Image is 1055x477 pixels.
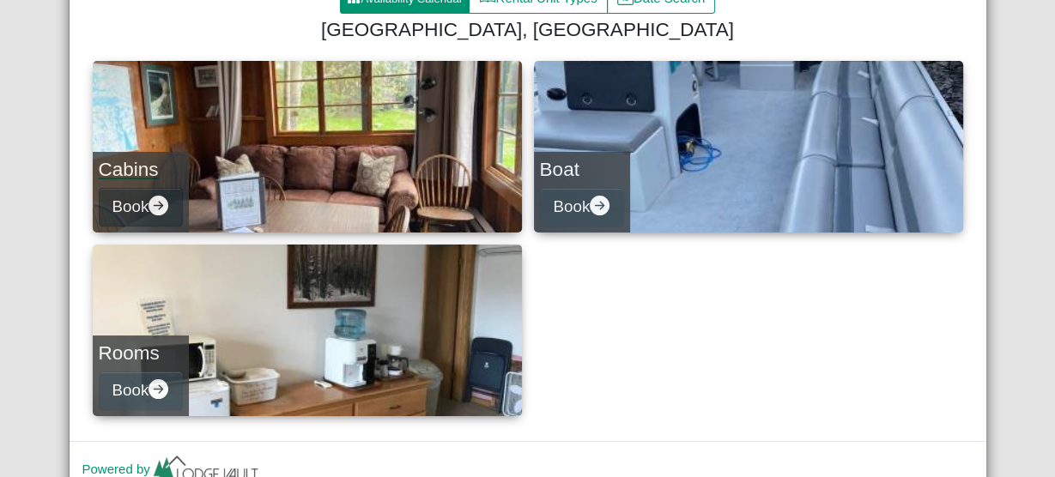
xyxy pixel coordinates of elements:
[590,196,609,215] svg: arrow right circle fill
[82,462,262,476] a: Powered by
[99,188,183,226] button: Bookarrow right circle fill
[540,188,624,226] button: Bookarrow right circle fill
[149,196,168,215] svg: arrow right circle fill
[99,371,183,410] button: Bookarrow right circle fill
[100,18,956,41] h4: [GEOGRAPHIC_DATA], [GEOGRAPHIC_DATA]
[540,158,624,181] h4: Boat
[99,158,183,181] h4: Cabins
[149,379,168,399] svg: arrow right circle fill
[99,341,183,365] h4: Rooms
